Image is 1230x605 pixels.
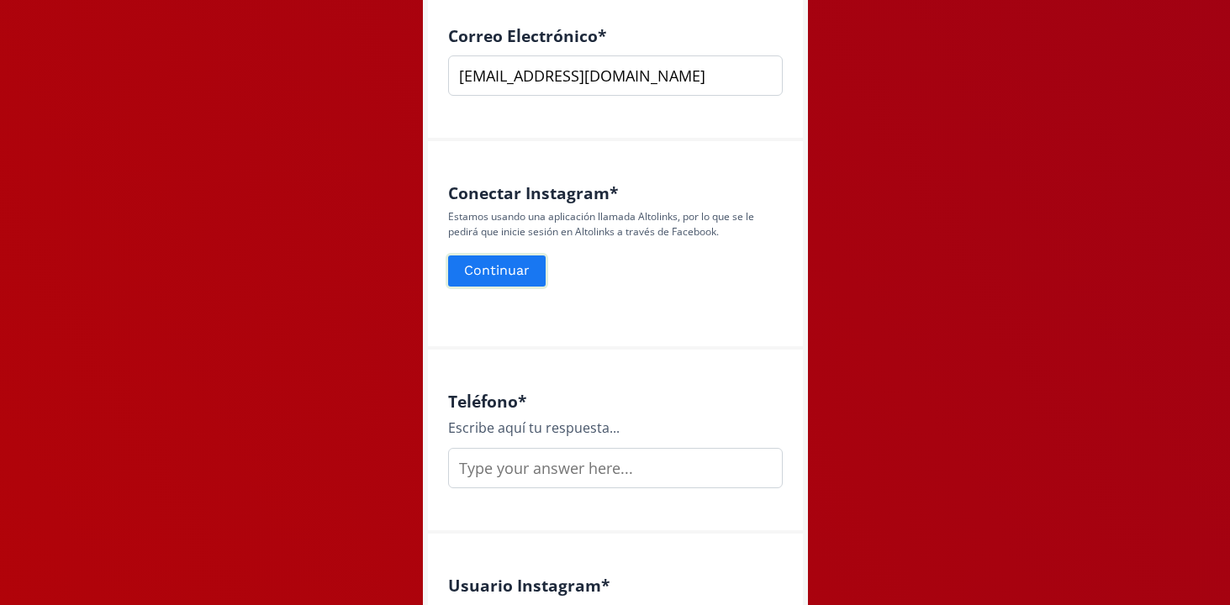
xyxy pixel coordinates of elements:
button: Continuar [446,253,548,289]
h4: Usuario Instagram * [448,576,783,595]
input: Type your answer here... [448,448,783,488]
input: nombre@ejemplo.com [448,55,783,96]
p: Estamos usando una aplicación llamada Altolinks, por lo que se le pedirá que inicie sesión en Alt... [448,209,783,239]
h4: Conectar Instagram * [448,183,783,203]
div: Escribe aquí tu respuesta... [448,418,783,438]
h4: Teléfono * [448,392,783,411]
h4: Correo Electrónico * [448,26,783,45]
